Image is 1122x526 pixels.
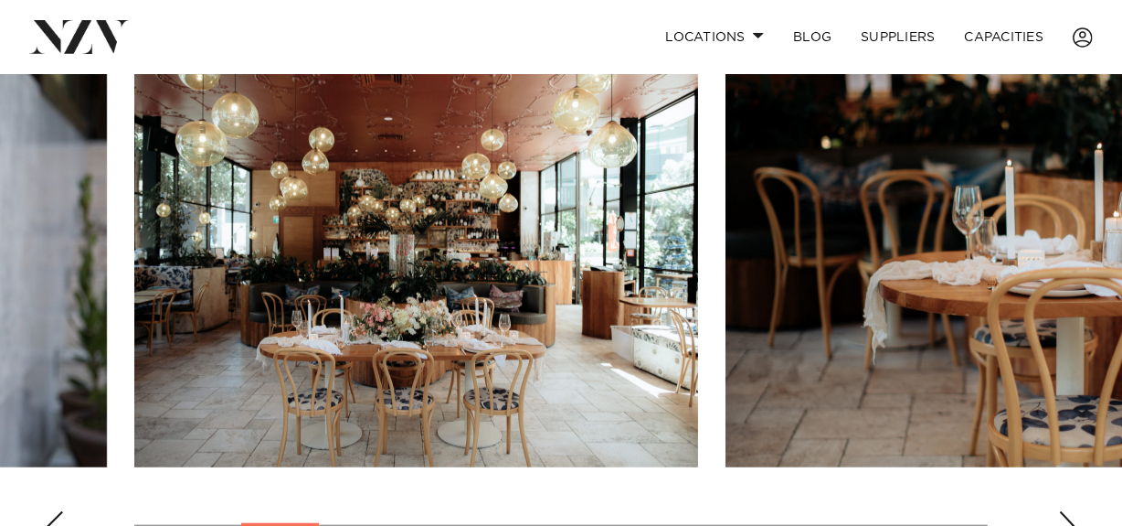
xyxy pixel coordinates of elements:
[950,17,1059,57] a: Capacities
[778,17,846,57] a: BLOG
[651,17,778,57] a: Locations
[29,20,129,53] img: nzv-logo.png
[134,53,698,467] swiper-slide: 3 / 16
[846,17,949,57] a: SUPPLIERS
